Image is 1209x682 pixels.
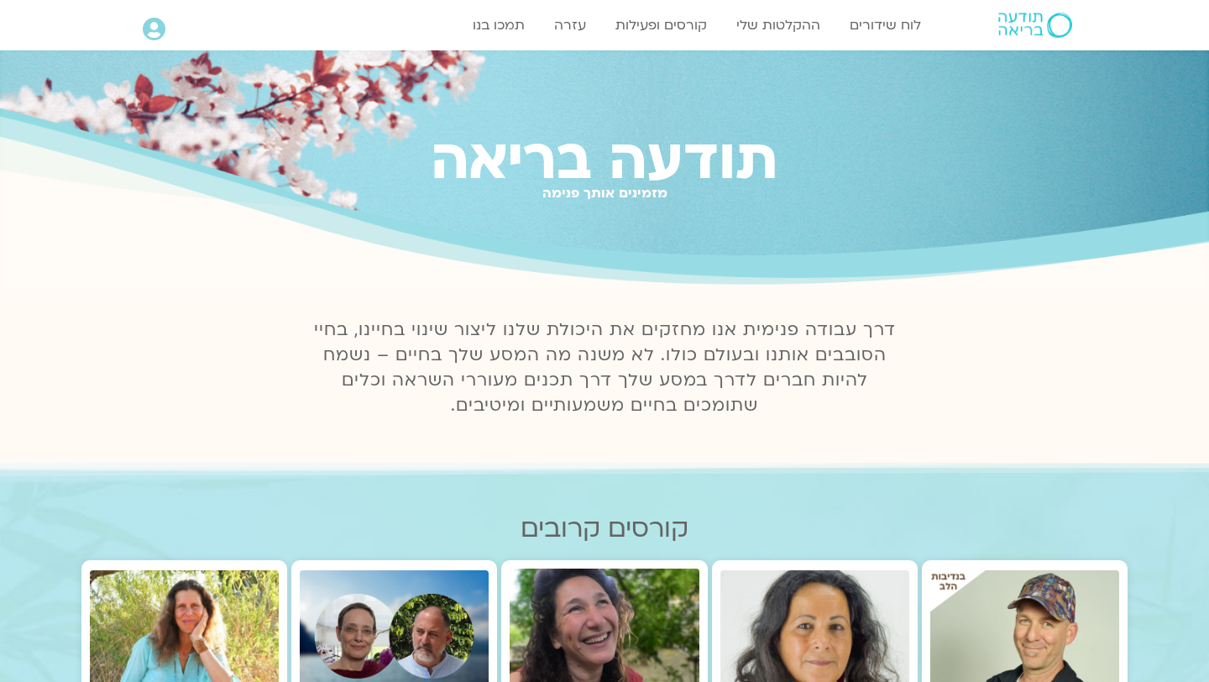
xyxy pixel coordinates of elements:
h2: קורסים קרובים [81,514,1128,543]
a: קורסים ופעילות [607,9,715,41]
a: ההקלטות שלי [728,9,829,41]
a: תמכו בנו [464,9,533,41]
a: לוח שידורים [841,9,929,41]
a: עזרה [546,9,594,41]
img: תודעה בריאה [998,13,1072,38]
p: דרך עבודה פנימית אנו מחזקים את היכולת שלנו ליצור שינוי בחיינו, בחיי הסובבים אותנו ובעולם כולו. לא... [304,317,905,418]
